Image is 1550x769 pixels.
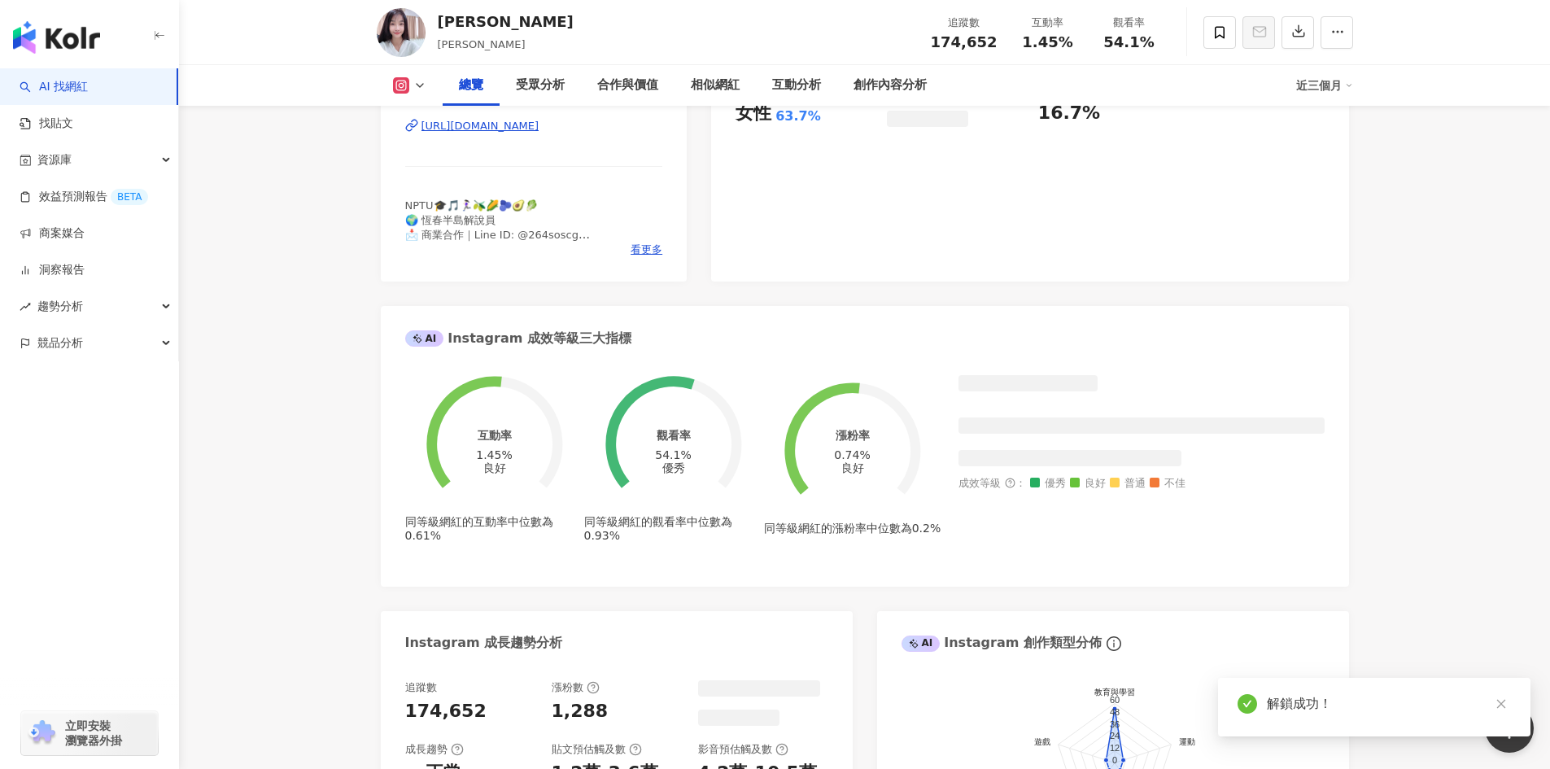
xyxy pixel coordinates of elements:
a: chrome extension立即安裝 瀏覽器外掛 [21,711,158,755]
a: 效益預測報告BETA [20,189,148,205]
div: 總覽 [459,76,483,95]
div: 良好 [483,461,506,474]
div: [URL][DOMAIN_NAME] [421,119,539,133]
img: chrome extension [26,720,58,746]
a: [URL][DOMAIN_NAME] [405,119,663,133]
a: 找貼文 [20,116,73,132]
div: 解鎖成功！ [1267,694,1511,714]
div: 優秀 [662,461,685,474]
a: 商案媒合 [20,225,85,242]
div: [PERSON_NAME] [438,11,574,32]
span: 174,652 [931,33,998,50]
div: 觀看率 [1098,15,1160,31]
img: logo [13,21,100,54]
div: 觀看率 [657,429,691,442]
div: 0.74% [834,448,870,461]
span: close [1495,698,1507,710]
text: 60 [1109,695,1119,705]
div: 同等級網紅的互動率中位數為 [405,515,584,541]
div: AI [405,330,444,347]
span: 看更多 [631,242,662,257]
div: 63.7% [775,107,821,125]
img: KOL Avatar [377,8,426,57]
a: 洞察報告 [20,262,85,278]
div: 影音預估觸及數 [698,742,788,757]
span: 資源庫 [37,142,72,178]
div: 174,652 [405,699,487,724]
div: 同等級網紅的觀看率中位數為 [584,515,763,541]
div: 1,288 [552,699,609,724]
div: 16.7% [1038,101,1100,126]
text: 12 [1109,742,1119,752]
div: 相似網紅 [691,76,740,95]
span: rise [20,301,31,312]
span: 0.93% [584,529,620,542]
span: 趨勢分析 [37,288,83,325]
div: 互動率 [478,429,512,442]
span: 1.45% [1022,34,1072,50]
div: 受眾分析 [516,76,565,95]
div: 互動分析 [772,76,821,95]
div: 成長趨勢 [405,742,464,757]
div: AI [902,636,941,652]
span: 競品分析 [37,325,83,361]
text: 運動 [1179,737,1195,746]
div: 追蹤數 [931,15,998,31]
div: 1.45% [476,448,512,461]
span: [PERSON_NAME] [438,38,526,50]
text: 遊戲 [1033,737,1050,746]
span: NPTU🎓🎵🏃🏻‍♀️🫒🌽🫐🥑🥬 🌍 恆春半島解說員 📩 商業合作｜Line ID: @264soscg 📞 經紀人｜[PERSON_NAME]0910741038 🎥 YouTube 頻道⬇️ [405,199,619,271]
div: 漲粉率 [836,429,870,442]
div: Instagram 成效等級三大指標 [405,330,631,347]
text: 0 [1111,754,1116,764]
div: 合作與價值 [597,76,658,95]
div: Instagram 成長趨勢分析 [405,634,563,652]
div: 54.1% [655,448,691,461]
text: 教育與學習 [1094,688,1135,697]
span: 立即安裝 瀏覽器外掛 [65,719,122,748]
text: 48 [1109,707,1119,717]
span: 普通 [1110,478,1146,490]
span: check-circle [1238,694,1257,714]
div: 創作內容分析 [854,76,927,95]
div: 女性 [736,101,771,126]
div: 貼文預估觸及數 [552,742,642,757]
text: 36 [1109,719,1119,728]
span: info-circle [1104,634,1124,653]
div: 同等級網紅的漲粉率中位數為 [764,522,941,535]
a: searchAI 找網紅 [20,79,88,95]
div: Instagram 創作類型分佈 [902,634,1102,652]
span: 優秀 [1030,478,1066,490]
span: 良好 [1070,478,1106,490]
div: 互動率 [1017,15,1079,31]
span: 0.61% [405,529,441,542]
span: 不佳 [1150,478,1185,490]
span: 0.2% [912,522,941,535]
div: 追蹤數 [405,680,437,695]
div: 漲粉數 [552,680,600,695]
span: 54.1% [1103,34,1154,50]
text: 24 [1109,731,1119,741]
div: 近三個月 [1296,72,1353,98]
div: 成效等級 ： [958,478,1325,490]
div: 良好 [841,461,864,474]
